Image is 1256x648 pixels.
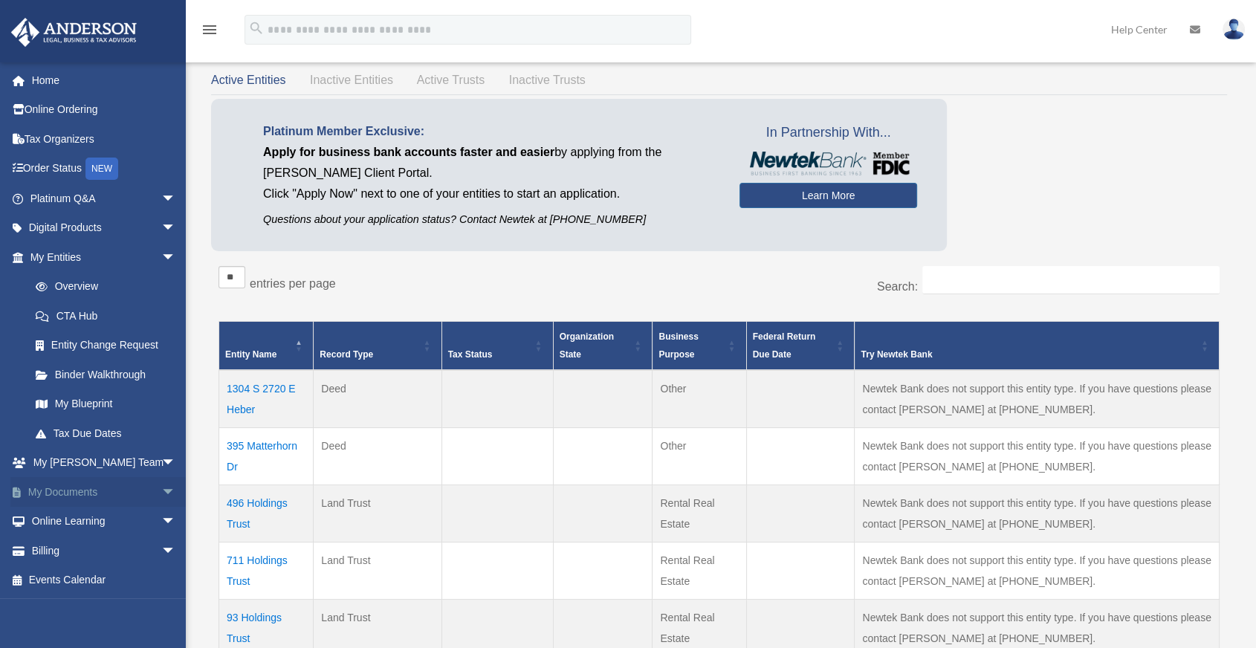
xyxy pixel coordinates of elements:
a: My Entitiesarrow_drop_down [10,242,191,272]
a: Online Ordering [10,95,198,125]
img: Anderson Advisors Platinum Portal [7,18,141,47]
td: 1304 S 2720 E Heber [219,370,314,428]
th: Entity Name: Activate to invert sorting [219,321,314,370]
a: My Documentsarrow_drop_down [10,477,198,507]
a: Tax Organizers [10,124,198,154]
td: Land Trust [314,485,441,542]
a: Learn More [739,183,917,208]
span: arrow_drop_down [161,536,191,566]
th: Federal Return Due Date: Activate to sort [746,321,855,370]
th: Try Newtek Bank : Activate to sort [855,321,1220,370]
th: Tax Status: Activate to sort [441,321,553,370]
span: arrow_drop_down [161,477,191,508]
span: Tax Status [448,349,493,360]
td: Newtek Bank does not support this entity type. If you have questions please contact [PERSON_NAME]... [855,542,1220,599]
span: Organization State [560,331,614,360]
a: Events Calendar [10,566,198,595]
td: 395 Matterhorn Dr [219,427,314,485]
td: Rental Real Estate [653,485,746,542]
a: Digital Productsarrow_drop_down [10,213,198,243]
span: Inactive Entities [310,74,393,86]
span: arrow_drop_down [161,507,191,537]
img: NewtekBankLogoSM.png [747,152,910,175]
a: Order StatusNEW [10,154,198,184]
a: My Blueprint [21,389,191,419]
span: arrow_drop_down [161,242,191,273]
label: Search: [877,280,918,293]
a: Platinum Q&Aarrow_drop_down [10,184,198,213]
span: Record Type [320,349,373,360]
td: 496 Holdings Trust [219,485,314,542]
span: arrow_drop_down [161,448,191,479]
span: Federal Return Due Date [753,331,816,360]
span: arrow_drop_down [161,184,191,214]
td: Rental Real Estate [653,542,746,599]
p: by applying from the [PERSON_NAME] Client Portal. [263,142,717,184]
a: Home [10,65,198,95]
i: search [248,20,265,36]
span: Apply for business bank accounts faster and easier [263,146,554,158]
a: CTA Hub [21,301,191,331]
td: Other [653,427,746,485]
p: Click "Apply Now" next to one of your entities to start an application. [263,184,717,204]
span: arrow_drop_down [161,213,191,244]
a: My [PERSON_NAME] Teamarrow_drop_down [10,448,198,478]
span: Business Purpose [658,331,698,360]
td: Land Trust [314,542,441,599]
td: 711 Holdings Trust [219,542,314,599]
div: NEW [85,158,118,180]
p: Questions about your application status? Contact Newtek at [PHONE_NUMBER] [263,210,717,229]
a: Tax Due Dates [21,418,191,448]
img: User Pic [1223,19,1245,40]
td: Newtek Bank does not support this entity type. If you have questions please contact [PERSON_NAME]... [855,370,1220,428]
th: Business Purpose: Activate to sort [653,321,746,370]
td: Newtek Bank does not support this entity type. If you have questions please contact [PERSON_NAME]... [855,427,1220,485]
td: Deed [314,427,441,485]
td: Deed [314,370,441,428]
span: In Partnership With... [739,121,917,145]
a: Billingarrow_drop_down [10,536,198,566]
th: Organization State: Activate to sort [553,321,653,370]
a: Binder Walkthrough [21,360,191,389]
span: Inactive Trusts [509,74,586,86]
a: Overview [21,272,184,302]
span: Active Trusts [417,74,485,86]
a: menu [201,26,218,39]
span: Active Entities [211,74,285,86]
a: Online Learningarrow_drop_down [10,507,198,537]
td: Newtek Bank does not support this entity type. If you have questions please contact [PERSON_NAME]... [855,485,1220,542]
span: Entity Name [225,349,276,360]
td: Other [653,370,746,428]
i: menu [201,21,218,39]
label: entries per page [250,277,336,290]
div: Try Newtek Bank [861,346,1197,363]
a: Entity Change Request [21,331,191,360]
p: Platinum Member Exclusive: [263,121,717,142]
th: Record Type: Activate to sort [314,321,441,370]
